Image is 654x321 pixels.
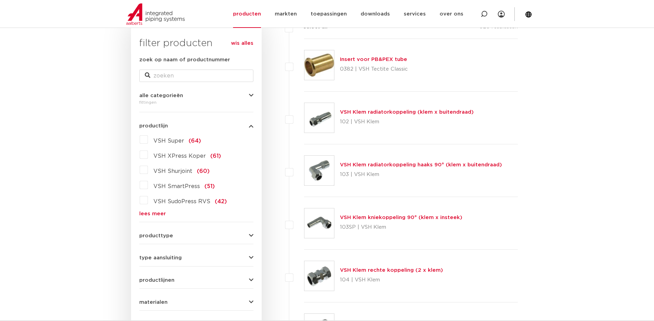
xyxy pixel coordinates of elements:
[139,123,253,128] button: productlijn
[139,300,253,305] button: materialen
[139,211,253,216] a: lees meer
[304,208,334,238] img: Thumbnail for VSH Klem kniekoppeling 90° (klem x insteek)
[139,300,168,305] span: materialen
[197,168,210,174] span: (60)
[139,278,253,283] button: productlijnen
[139,255,253,260] button: type aansluiting
[340,57,407,62] a: Insert voor PB&PEX tube
[139,278,174,283] span: productlijnen
[204,184,215,189] span: (51)
[340,222,462,233] p: 103SP | VSH Klem
[153,138,184,144] span: VSH Super
[139,98,253,106] div: fittingen
[340,268,443,273] a: VSH Klem rechte koppeling (2 x klem)
[340,275,443,286] p: 104 | VSH Klem
[304,50,334,80] img: Thumbnail for Insert voor PB&PEX tube
[340,110,474,115] a: VSH Klem radiatorkoppeling (klem x buitendraad)
[304,156,334,185] img: Thumbnail for VSH Klem radiatorkoppeling haaks 90° (klem x buitendraad)
[153,199,210,204] span: VSH SudoPress RVS
[231,39,253,48] a: wis alles
[340,162,502,167] a: VSH Klem radiatorkoppeling haaks 90° (klem x buitendraad)
[210,153,221,159] span: (61)
[139,93,253,98] button: alle categorieën
[139,93,183,98] span: alle categorieën
[340,116,474,127] p: 102 | VSH Klem
[189,138,201,144] span: (64)
[139,255,182,260] span: type aansluiting
[139,56,230,64] label: zoek op naam of productnummer
[153,168,192,174] span: VSH Shurjoint
[139,233,173,238] span: producttype
[153,184,200,189] span: VSH SmartPress
[480,23,518,33] p: 920 resultaten
[139,123,168,128] span: productlijn
[139,37,253,50] h3: filter producten
[340,64,408,75] p: 0382 | VSH Tectite Classic
[340,215,462,220] a: VSH Klem kniekoppeling 90° (klem x insteek)
[340,169,502,180] p: 103 | VSH Klem
[215,199,227,204] span: (42)
[304,103,334,133] img: Thumbnail for VSH Klem radiatorkoppeling (klem x buitendraad)
[304,261,334,291] img: Thumbnail for VSH Klem rechte koppeling (2 x klem)
[139,70,253,82] input: zoeken
[153,153,206,159] span: VSH XPress Koper
[139,233,253,238] button: producttype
